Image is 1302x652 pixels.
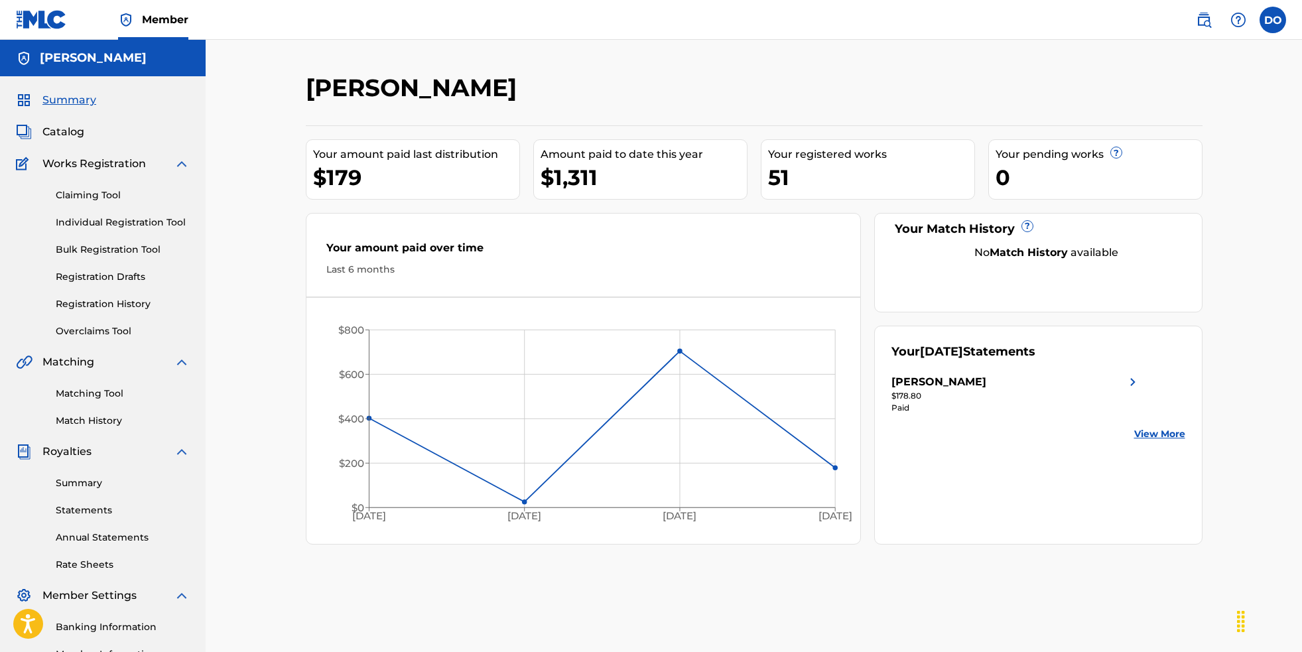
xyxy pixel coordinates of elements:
img: search [1196,12,1212,28]
span: [DATE] [920,344,963,359]
div: Your Match History [891,220,1185,238]
div: [PERSON_NAME] [891,374,986,390]
a: Matching Tool [56,387,190,401]
div: Help [1225,7,1252,33]
span: Member Settings [42,588,137,604]
a: Match History [56,414,190,428]
iframe: Resource Center [1266,433,1302,543]
a: Public Search [1191,7,1217,33]
img: Accounts [16,50,32,66]
tspan: $800 [338,324,363,336]
h2: [PERSON_NAME] [306,73,523,103]
div: 51 [768,163,974,192]
a: Individual Registration Tool [56,216,190,229]
div: $178.80 [891,390,1141,402]
tspan: $400 [338,413,363,425]
div: Your Statements [891,343,1035,361]
img: Member Settings [16,588,32,604]
img: Royalties [16,444,32,460]
strong: Match History [990,246,1068,259]
div: Amount paid to date this year [541,147,747,163]
span: Member [142,12,188,27]
a: Statements [56,503,190,517]
img: Matching [16,354,33,370]
div: Paid [891,402,1141,414]
tspan: [DATE] [663,510,696,523]
img: right chevron icon [1125,374,1141,390]
div: Last 6 months [326,263,841,277]
tspan: [DATE] [507,510,541,523]
div: Your amount paid last distribution [313,147,519,163]
a: Summary [56,476,190,490]
span: Catalog [42,124,84,140]
tspan: $200 [338,457,363,470]
img: expand [174,156,190,172]
iframe: Chat Widget [1236,588,1302,652]
div: Drag [1230,602,1252,641]
a: CatalogCatalog [16,124,84,140]
tspan: $0 [351,501,363,514]
div: No available [908,245,1185,261]
a: View More [1134,427,1185,441]
a: Registration History [56,297,190,311]
a: Overclaims Tool [56,324,190,338]
div: Your pending works [996,147,1202,163]
div: 0 [996,163,1202,192]
span: Matching [42,354,94,370]
a: Banking Information [56,620,190,634]
img: Summary [16,92,32,108]
img: expand [174,444,190,460]
span: ? [1111,147,1122,158]
a: [PERSON_NAME]right chevron icon$178.80Paid [891,374,1141,414]
div: Your registered works [768,147,974,163]
img: MLC Logo [16,10,67,29]
div: User Menu [1260,7,1286,33]
span: Works Registration [42,156,146,172]
tspan: [DATE] [352,510,386,523]
div: Your amount paid over time [326,240,841,263]
img: Top Rightsholder [118,12,134,28]
a: Bulk Registration Tool [56,243,190,257]
img: help [1230,12,1246,28]
div: $1,311 [541,163,747,192]
span: ? [1022,221,1033,231]
a: Registration Drafts [56,270,190,284]
div: $179 [313,163,519,192]
a: Rate Sheets [56,558,190,572]
img: expand [174,588,190,604]
tspan: $600 [338,368,363,381]
h5: Dean OShaughnessy [40,50,147,66]
img: Catalog [16,124,32,140]
img: expand [174,354,190,370]
a: Annual Statements [56,531,190,545]
a: Claiming Tool [56,188,190,202]
span: Royalties [42,444,92,460]
tspan: [DATE] [818,510,852,523]
a: SummarySummary [16,92,96,108]
span: Summary [42,92,96,108]
img: Works Registration [16,156,33,172]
